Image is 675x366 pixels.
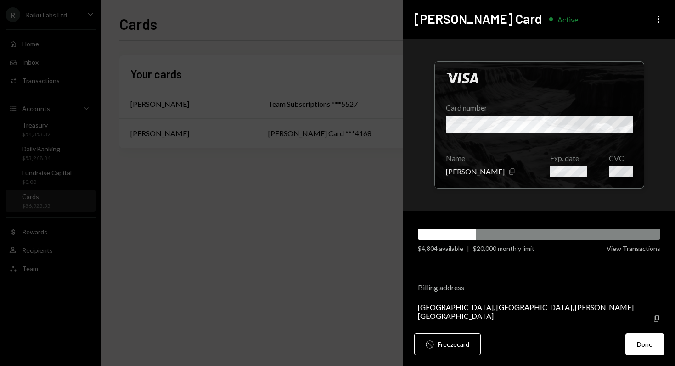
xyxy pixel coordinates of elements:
[418,303,653,320] div: [GEOGRAPHIC_DATA], [GEOGRAPHIC_DATA], [PERSON_NAME][GEOGRAPHIC_DATA]
[625,333,664,355] button: Done
[438,339,469,349] div: Freeze card
[414,10,542,28] h2: [PERSON_NAME] Card
[418,244,463,253] div: $4,804 available
[434,61,644,189] div: Click to hide
[607,244,660,253] button: View Transactions
[467,244,469,253] div: |
[473,244,534,253] div: $20,000 monthly limit
[414,333,481,355] button: Freezecard
[557,15,578,24] div: Active
[418,283,660,292] div: Billing address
